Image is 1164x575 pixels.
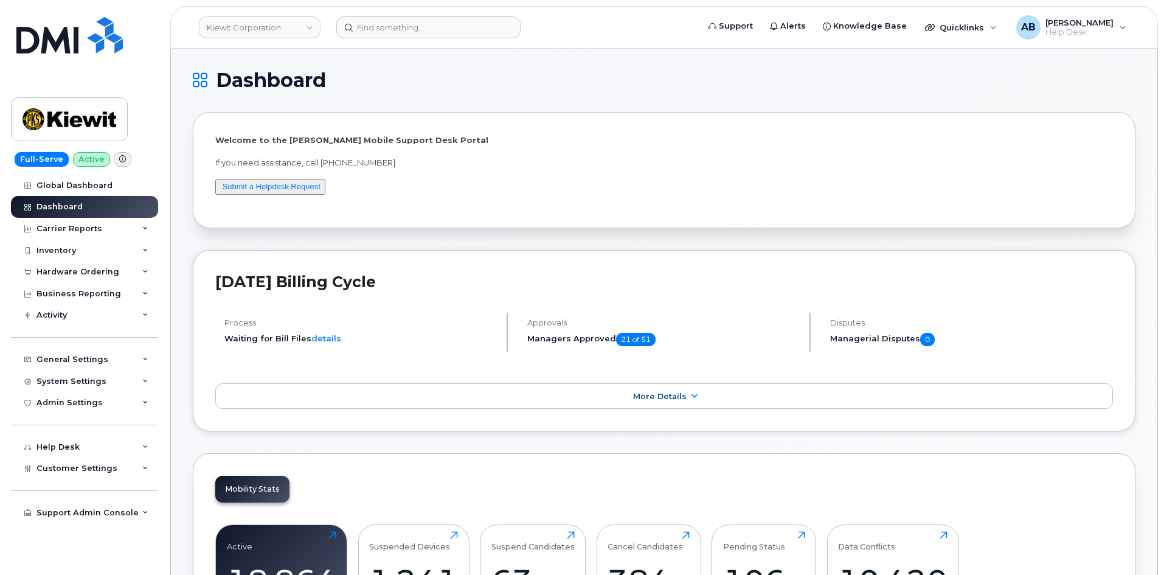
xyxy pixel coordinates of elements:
span: 0 [920,333,935,346]
h4: Disputes [830,318,1113,327]
h4: Approvals [527,318,799,327]
div: Suspend Candidates [491,531,575,551]
button: Submit a Helpdesk Request [215,179,325,195]
a: Submit a Helpdesk Request [223,182,320,191]
a: details [311,333,341,343]
iframe: Messenger Launcher [1111,522,1155,566]
p: Welcome to the [PERSON_NAME] Mobile Support Desk Portal [215,134,1113,146]
span: 21 of 51 [616,333,656,346]
div: Cancel Candidates [608,531,683,551]
div: Active [227,531,252,551]
li: Waiting for Bill Files [224,333,496,344]
p: If you need assistance, call [PHONE_NUMBER] [215,157,1113,169]
h5: Managers Approved [527,333,799,346]
h5: Managerial Disputes [830,333,1113,346]
div: Data Conflicts [838,531,895,551]
div: Suspended Devices [369,531,450,551]
div: Pending Status [723,531,785,551]
h2: [DATE] Billing Cycle [215,273,1113,291]
span: Dashboard [216,71,326,89]
span: More Details [633,392,687,401]
h4: Process [224,318,496,327]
